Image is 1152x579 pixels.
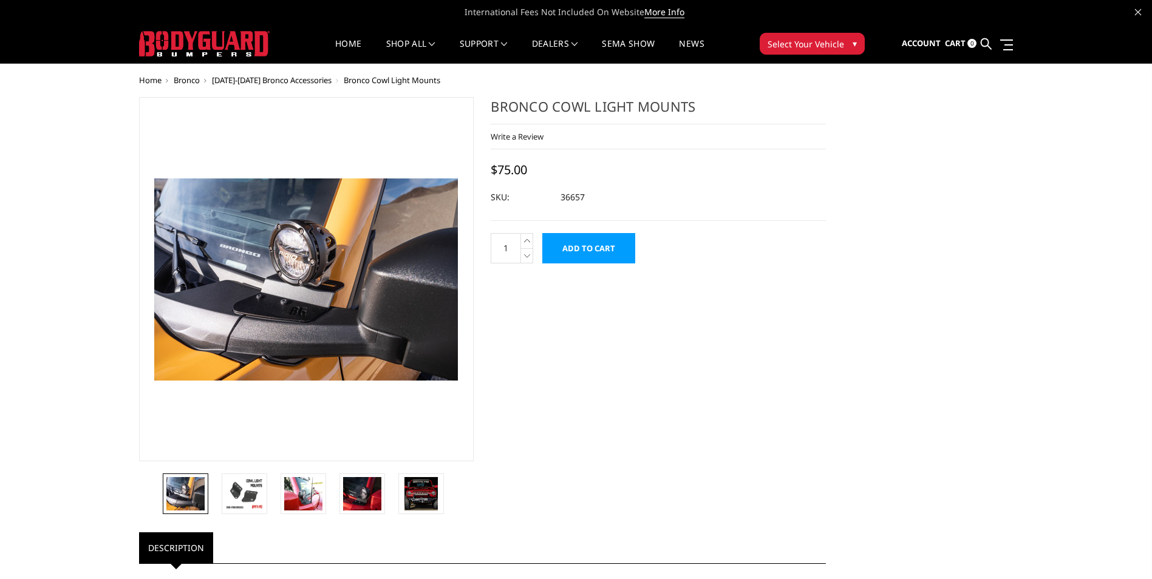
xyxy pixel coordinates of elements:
[760,33,865,55] button: Select Your Vehicle
[542,233,635,263] input: Add to Cart
[945,38,966,49] span: Cart
[344,75,440,86] span: Bronco Cowl Light Mounts
[532,39,578,63] a: Dealers
[212,75,332,86] a: [DATE]-[DATE] Bronco Accessories
[602,39,655,63] a: SEMA Show
[491,97,826,124] h1: Bronco Cowl Light Mounts
[853,37,857,50] span: ▾
[139,31,270,56] img: BODYGUARD BUMPERS
[460,39,508,63] a: Support
[561,186,585,208] dd: 36657
[139,97,474,461] a: Bronco Cowl Light Mounts
[902,27,941,60] a: Account
[491,131,544,142] a: Write a Review
[174,75,200,86] a: Bronco
[139,532,213,563] a: Description
[404,477,438,510] img: Bronco Cowl Light Mounts
[386,39,435,63] a: shop all
[491,186,551,208] dt: SKU:
[768,38,844,50] span: Select Your Vehicle
[491,161,527,178] span: $75.00
[154,178,458,381] img: Bronco Cowl Light Mounts
[644,6,684,18] a: More Info
[284,477,322,510] img: Bronco Cowl Light Mounts
[945,27,976,60] a: Cart 0
[679,39,704,63] a: News
[335,39,361,63] a: Home
[967,39,976,48] span: 0
[166,477,205,510] img: Bronco Cowl Light Mounts
[225,477,264,510] img: Bronco Cowl Light Mounts
[139,75,162,86] a: Home
[343,477,381,510] img: Bronco Cowl Light Mounts
[902,38,941,49] span: Account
